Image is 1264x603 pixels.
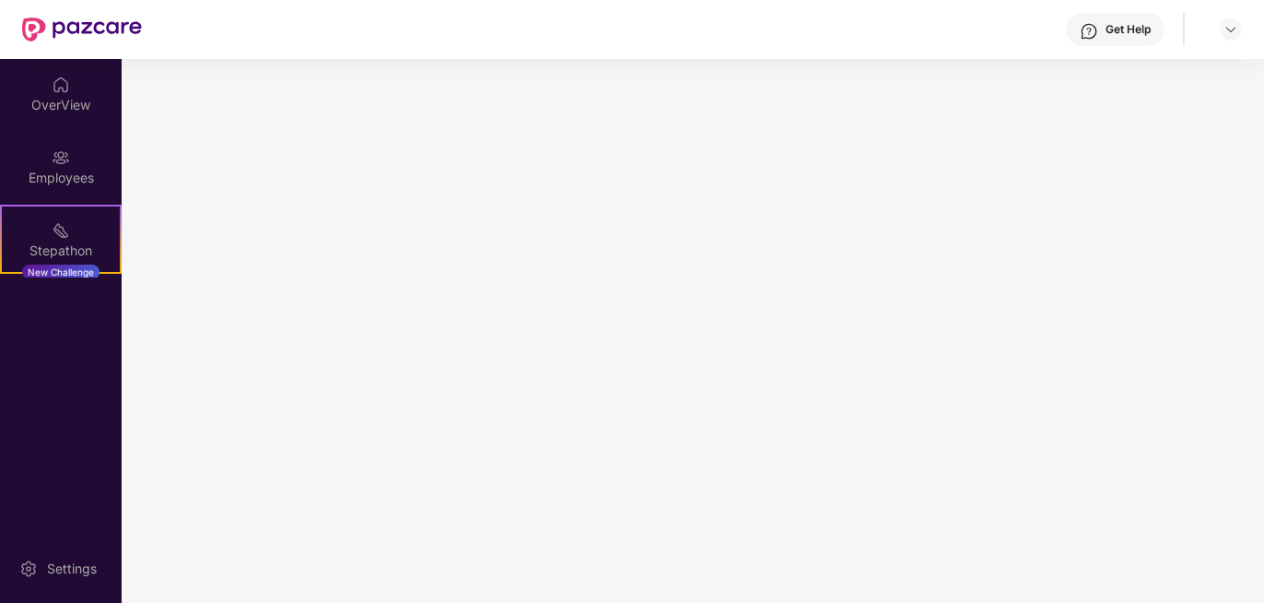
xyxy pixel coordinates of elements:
[1223,22,1238,37] img: svg+xml;base64,PHN2ZyBpZD0iRHJvcGRvd24tMzJ4MzIiIHhtbG5zPSJodHRwOi8vd3d3LnczLm9yZy8yMDAwL3N2ZyIgd2...
[41,560,102,578] div: Settings
[52,76,70,94] img: svg+xml;base64,PHN2ZyBpZD0iSG9tZSIgeG1sbnM9Imh0dHA6Ly93d3cudzMub3JnLzIwMDAvc3ZnIiB3aWR0aD0iMjAiIG...
[52,221,70,240] img: svg+xml;base64,PHN2ZyB4bWxucz0iaHR0cDovL3d3dy53My5vcmcvMjAwMC9zdmciIHdpZHRoPSIyMSIgaGVpZ2h0PSIyMC...
[52,148,70,167] img: svg+xml;base64,PHN2ZyBpZD0iRW1wbG95ZWVzIiB4bWxucz0iaHR0cDovL3d3dy53My5vcmcvMjAwMC9zdmciIHdpZHRoPS...
[2,242,120,260] div: Stepathon
[1080,22,1098,41] img: svg+xml;base64,PHN2ZyBpZD0iSGVscC0zMngzMiIgeG1sbnM9Imh0dHA6Ly93d3cudzMub3JnLzIwMDAvc3ZnIiB3aWR0aD...
[1106,22,1151,37] div: Get Help
[22,18,142,41] img: New Pazcare Logo
[22,265,99,279] div: New Challenge
[19,560,38,578] img: svg+xml;base64,PHN2ZyBpZD0iU2V0dGluZy0yMHgyMCIgeG1sbnM9Imh0dHA6Ly93d3cudzMub3JnLzIwMDAvc3ZnIiB3aW...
